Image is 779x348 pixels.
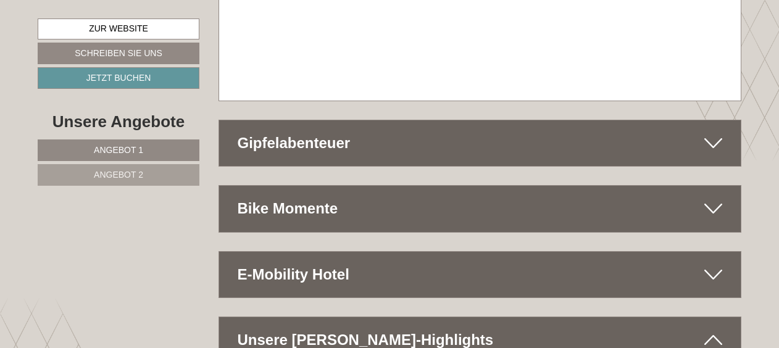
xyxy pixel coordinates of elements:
a: Jetzt buchen [38,67,199,89]
a: Schreiben Sie uns [38,43,199,64]
a: Zur Website [38,19,199,39]
div: Gipfelabenteuer [219,120,741,166]
div: Bike Momente [219,186,741,231]
div: E-Mobility Hotel [219,252,741,297]
span: Angebot 1 [94,145,143,155]
span: Angebot 2 [94,170,143,180]
div: Unsere Angebote [38,110,199,133]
